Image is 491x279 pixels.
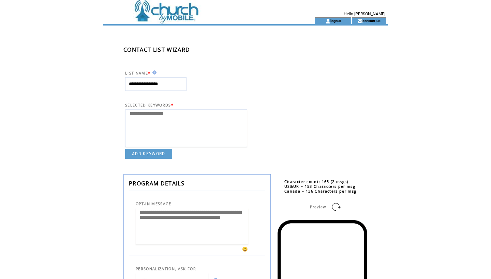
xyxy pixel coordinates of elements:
span: Hello [PERSON_NAME] [344,12,385,16]
a: ADD KEYWORD [125,149,172,159]
img: account_icon.gif [325,18,330,24]
span: 😀 [242,246,248,252]
span: Preview [310,204,326,209]
span: SELECTED KEYWORDS [125,103,171,108]
span: OPT-IN MESSAGE [136,201,172,206]
span: US&UK = 153 Characters per msg [284,184,355,189]
a: logout [330,18,341,23]
span: CONTACT LIST WIZARD [123,46,190,53]
span: Canada = 136 Characters per msg [284,189,356,194]
img: contact_us_icon.gif [357,18,362,24]
span: PERSONALIZATION, ASK FOR [136,266,196,271]
span: PROGRAM DETAILS [129,180,184,187]
a: contact us [362,18,381,23]
span: Character count: 165 (2 msgs) [284,179,348,184]
span: LIST NAME [125,71,148,76]
img: help.gif [150,70,157,75]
